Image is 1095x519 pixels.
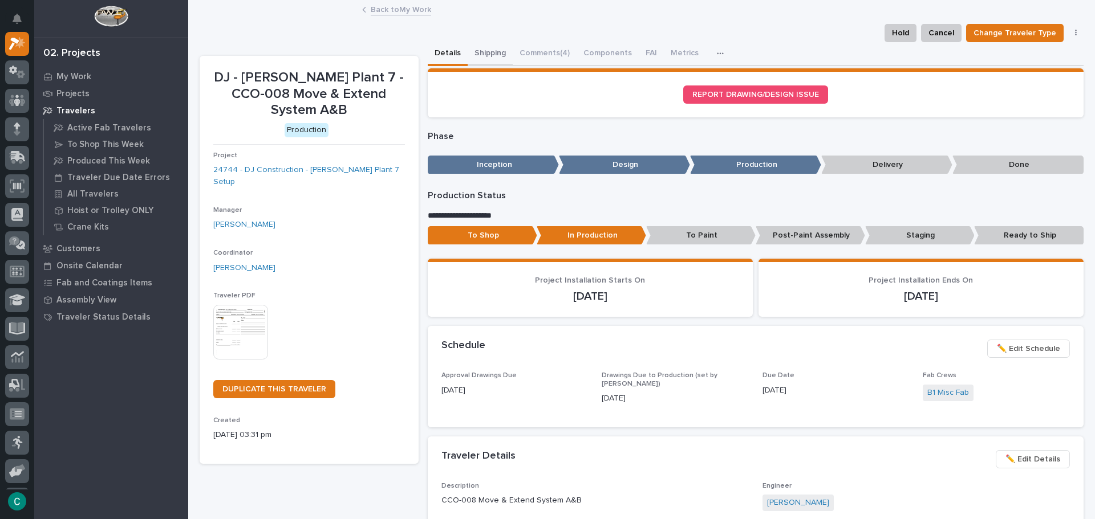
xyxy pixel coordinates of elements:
div: 02. Projects [43,47,100,60]
span: Traveler PDF [213,292,255,299]
p: Active Fab Travelers [67,123,151,133]
div: Production [285,123,328,137]
h2: Traveler Details [441,450,516,463]
span: Cancel [928,26,954,40]
button: Metrics [664,42,705,66]
p: [DATE] [602,393,749,404]
p: Done [952,156,1084,174]
button: FAI [639,42,664,66]
a: REPORT DRAWING/DESIGN ISSUE [683,85,828,104]
p: Traveler Due Date Errors [67,173,170,183]
p: Post-Paint Assembly [756,226,865,245]
button: users-avatar [5,489,29,513]
span: Change Traveler Type [974,26,1056,40]
p: To Paint [646,226,756,245]
a: Back toMy Work [371,2,431,15]
span: Coordinator [213,250,253,256]
a: Traveler Status Details [34,308,188,325]
span: Project Installation Starts On [535,276,645,284]
p: Produced This Week [67,156,150,166]
p: All Travelers [67,189,119,199]
p: Fab and Coatings Items [56,278,152,288]
a: Projects [34,85,188,102]
p: Traveler Status Details [56,312,151,322]
span: Description [441,483,479,489]
a: DUPLICATE THIS TRAVELER [213,380,335,398]
a: Traveler Due Date Errors [44,169,188,185]
a: Fab and Coatings Items [34,274,188,291]
span: Engineer [763,483,792,489]
img: Workspace Logo [94,6,128,27]
p: [DATE] [763,385,910,397]
span: Project Installation Ends On [869,276,973,284]
span: REPORT DRAWING/DESIGN ISSUE [692,91,819,99]
a: My Work [34,68,188,85]
span: Fab Crews [923,372,956,379]
span: Drawings Due to Production (set by [PERSON_NAME]) [602,372,717,387]
h2: Schedule [441,340,485,352]
button: Hold [885,24,916,42]
button: ✏️ Edit Details [996,450,1070,468]
p: Assembly View [56,295,116,305]
button: Comments (4) [513,42,577,66]
div: Notifications [14,14,29,32]
p: [DATE] 03:31 pm [213,429,405,441]
a: Hoist or Trolley ONLY [44,202,188,218]
a: Produced This Week [44,153,188,169]
span: Manager [213,207,242,214]
a: Active Fab Travelers [44,120,188,136]
span: DUPLICATE THIS TRAVELER [222,385,326,393]
button: Components [577,42,639,66]
a: Assembly View [34,291,188,308]
span: Hold [892,26,909,40]
p: Hoist or Trolley ONLY [67,206,154,216]
p: In Production [537,226,646,245]
p: [DATE] [441,289,739,303]
p: Delivery [821,156,952,174]
p: Crane Kits [67,222,109,232]
p: Projects [56,89,90,99]
p: Design [559,156,690,174]
p: Inception [428,156,559,174]
p: My Work [56,72,91,82]
span: ✏️ Edit Details [1005,452,1060,466]
button: Details [428,42,468,66]
a: 24744 - DJ Construction - [PERSON_NAME] Plant 7 Setup [213,164,405,188]
a: Customers [34,240,188,257]
a: Crane Kits [44,219,188,235]
p: [DATE] [772,289,1070,303]
p: Production [690,156,821,174]
p: To Shop [428,226,537,245]
button: Change Traveler Type [966,24,1064,42]
p: DJ - [PERSON_NAME] Plant 7 - CCO-008 Move & Extend System A&B [213,70,405,118]
span: Created [213,417,240,424]
p: CCO-008 Move & Extend System A&B [441,495,749,506]
p: Phase [428,131,1084,142]
a: [PERSON_NAME] [767,497,829,509]
p: To Shop This Week [67,140,144,150]
button: Notifications [5,7,29,31]
span: Approval Drawings Due [441,372,517,379]
button: Shipping [468,42,513,66]
span: Due Date [763,372,794,379]
p: Ready to Ship [974,226,1084,245]
a: To Shop This Week [44,136,188,152]
p: Onsite Calendar [56,261,123,271]
p: Customers [56,244,100,254]
span: Project [213,152,237,159]
button: ✏️ Edit Schedule [987,340,1070,358]
a: B1 Misc Fab [927,387,969,399]
span: ✏️ Edit Schedule [997,342,1060,355]
a: Travelers [34,102,188,119]
p: [DATE] [441,385,589,397]
a: [PERSON_NAME] [213,219,275,231]
a: All Travelers [44,186,188,202]
p: Staging [865,226,975,245]
a: [PERSON_NAME] [213,262,275,274]
button: Cancel [921,24,962,42]
p: Travelers [56,106,95,116]
p: Production Status [428,190,1084,201]
a: Onsite Calendar [34,257,188,274]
